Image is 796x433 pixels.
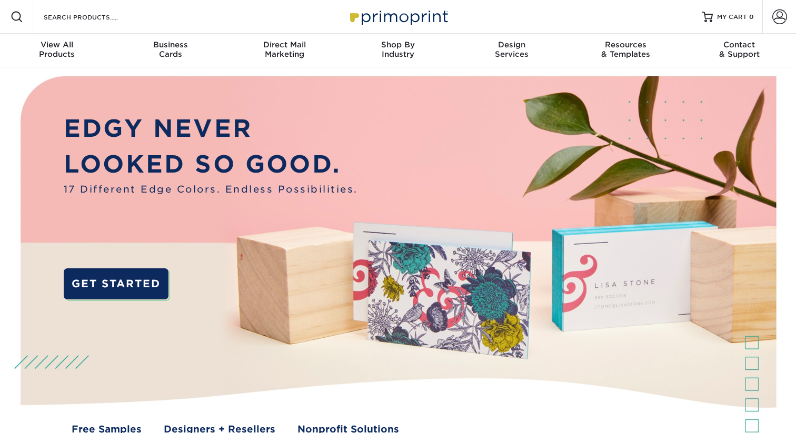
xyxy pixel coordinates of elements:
[114,40,227,49] span: Business
[455,40,569,49] span: Design
[345,5,451,28] img: Primoprint
[227,40,341,59] div: Marketing
[341,40,455,59] div: Industry
[569,34,682,67] a: Resources& Templates
[227,34,341,67] a: Direct MailMarketing
[682,40,796,59] div: & Support
[64,110,358,146] p: EDGY NEVER
[227,40,341,49] span: Direct Mail
[43,11,145,23] input: SEARCH PRODUCTS.....
[455,34,569,67] a: DesignServices
[569,40,682,59] div: & Templates
[114,40,227,59] div: Cards
[64,146,358,182] p: LOOKED SO GOOD.
[749,13,754,21] span: 0
[64,182,358,196] span: 17 Different Edge Colors. Endless Possibilities.
[682,40,796,49] span: Contact
[341,34,455,67] a: Shop ByIndustry
[341,40,455,49] span: Shop By
[569,40,682,49] span: Resources
[682,34,796,67] a: Contact& Support
[114,34,227,67] a: BusinessCards
[717,13,747,22] span: MY CART
[455,40,569,59] div: Services
[64,268,168,300] a: GET STARTED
